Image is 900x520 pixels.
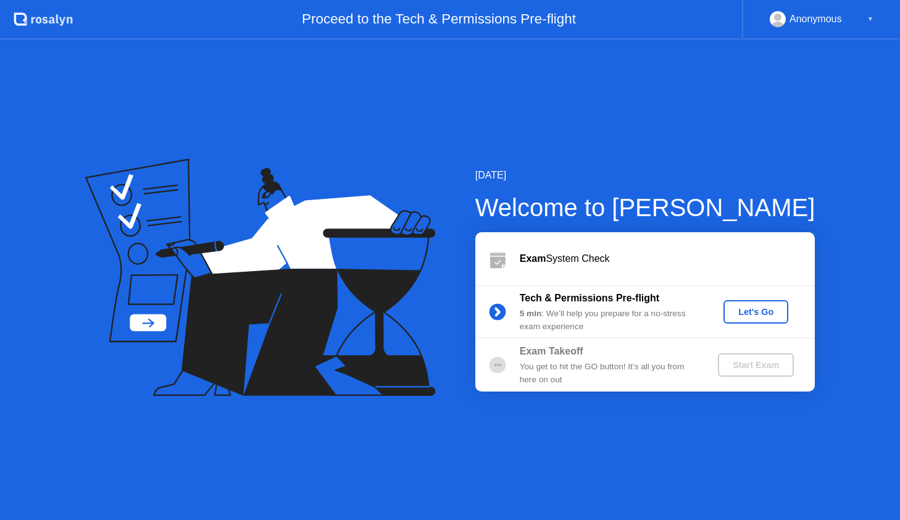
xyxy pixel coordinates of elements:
div: ▼ [867,11,873,27]
b: Exam [520,253,546,264]
div: : We’ll help you prepare for a no-stress exam experience [520,308,698,333]
div: System Check [520,251,815,266]
div: Anonymous [790,11,842,27]
div: [DATE] [475,168,815,183]
button: Start Exam [718,353,794,377]
b: Exam Takeoff [520,346,583,356]
div: Let's Go [728,307,783,317]
div: Start Exam [723,360,789,370]
b: 5 min [520,309,542,318]
b: Tech & Permissions Pre-flight [520,293,659,303]
div: Welcome to [PERSON_NAME] [475,189,815,226]
div: You get to hit the GO button! It’s all you from here on out [520,361,698,386]
button: Let's Go [723,300,788,324]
